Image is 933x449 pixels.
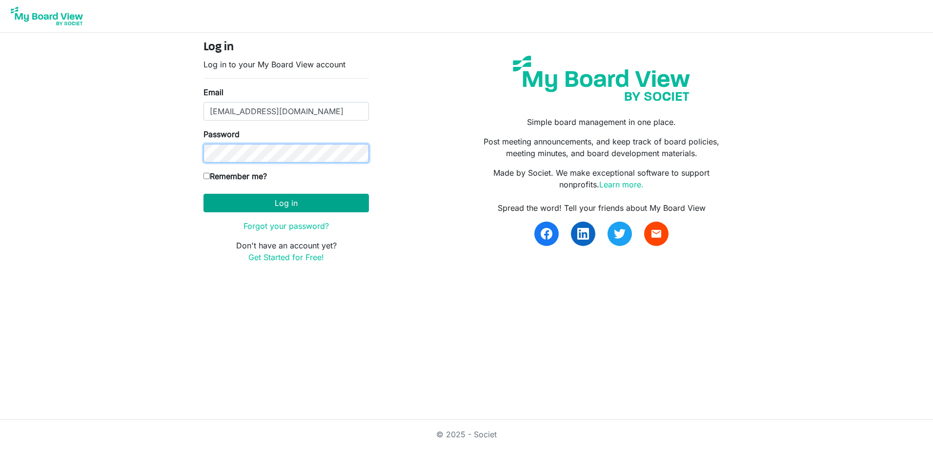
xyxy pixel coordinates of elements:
img: twitter.svg [614,228,626,240]
button: Log in [203,194,369,212]
label: Password [203,128,240,140]
p: Made by Societ. We make exceptional software to support nonprofits. [474,167,730,190]
p: Log in to your My Board View account [203,59,369,70]
img: My Board View Logo [8,4,86,28]
img: linkedin.svg [577,228,589,240]
img: facebook.svg [541,228,552,240]
img: my-board-view-societ.svg [506,48,697,108]
a: email [644,222,669,246]
h4: Log in [203,41,369,55]
p: Post meeting announcements, and keep track of board policies, meeting minutes, and board developm... [474,136,730,159]
a: Learn more. [599,180,644,189]
a: Forgot your password? [243,221,329,231]
p: Don't have an account yet? [203,240,369,263]
span: email [650,228,662,240]
div: Spread the word! Tell your friends about My Board View [474,202,730,214]
label: Email [203,86,223,98]
a: Get Started for Free! [248,252,324,262]
a: © 2025 - Societ [436,429,497,439]
input: Remember me? [203,173,210,179]
p: Simple board management in one place. [474,116,730,128]
label: Remember me? [203,170,267,182]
